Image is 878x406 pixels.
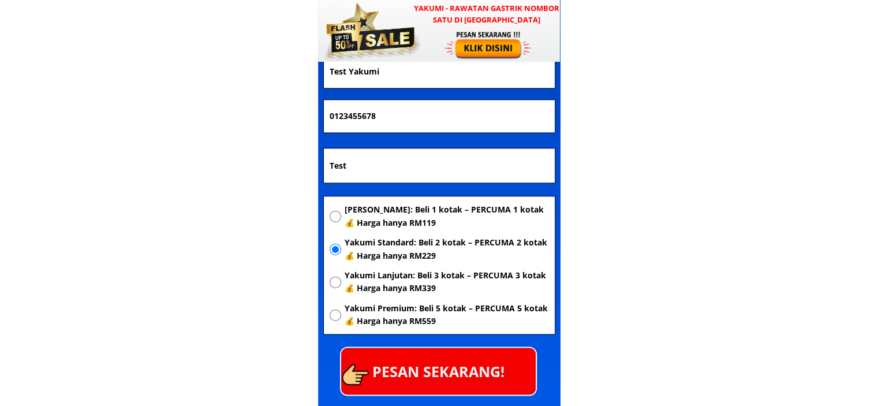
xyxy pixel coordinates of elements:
span: Yakumi Standard: Beli 2 kotak – PERCUMA 2 kotak 💰 Harga hanya RM229 [344,236,548,262]
span: Yakumi Premium: Beli 5 kotak – PERCUMA 5 kotak 💰 Harga hanya RM559 [344,302,548,328]
input: Nombor Telefon Bimbit [327,100,552,132]
h3: YAKUMI - Rawatan Gastrik Nombor Satu di [GEOGRAPHIC_DATA] [413,2,561,27]
span: [PERSON_NAME]: Beli 1 kotak – PERCUMA 1 kotak 💰 Harga hanya RM119 [344,203,548,229]
p: PESAN SEKARANG! [341,348,536,394]
input: Nama penuh [327,55,552,88]
input: Alamat [327,148,552,183]
span: Yakumi Lanjutan: Beli 3 kotak – PERCUMA 3 kotak 💰 Harga hanya RM339 [344,269,548,295]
